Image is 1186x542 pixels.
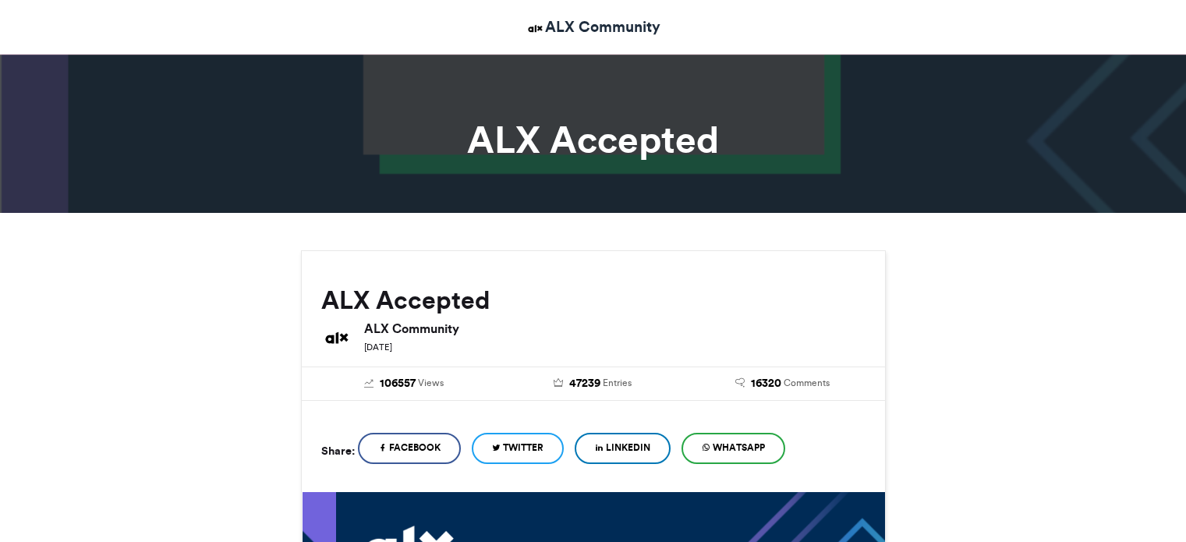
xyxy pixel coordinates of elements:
[364,322,866,335] h6: ALX Community
[603,376,632,390] span: Entries
[503,441,543,455] span: Twitter
[526,19,545,38] img: ALX Community
[358,433,461,464] a: Facebook
[569,375,600,392] span: 47239
[364,342,392,352] small: [DATE]
[380,375,416,392] span: 106557
[575,433,671,464] a: LinkedIn
[699,375,866,392] a: 16320 Comments
[510,375,676,392] a: 47239 Entries
[713,441,765,455] span: WhatsApp
[472,433,564,464] a: Twitter
[418,376,444,390] span: Views
[321,441,355,461] h5: Share:
[751,375,781,392] span: 16320
[784,376,830,390] span: Comments
[321,375,487,392] a: 106557 Views
[526,16,660,38] a: ALX Community
[321,322,352,353] img: ALX Community
[606,441,650,455] span: LinkedIn
[321,286,866,314] h2: ALX Accepted
[389,441,441,455] span: Facebook
[682,433,785,464] a: WhatsApp
[161,121,1026,158] h1: ALX Accepted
